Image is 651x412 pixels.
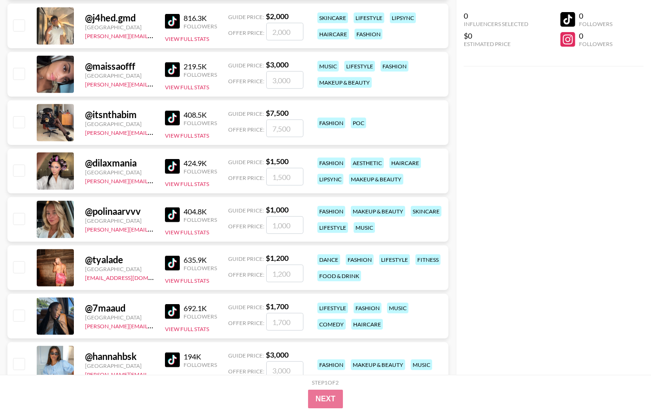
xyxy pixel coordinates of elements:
img: TikTok [165,304,180,319]
div: [GEOGRAPHIC_DATA] [85,72,154,79]
div: fashion [381,61,408,72]
div: 408.5K [184,110,217,120]
div: 219.5K [184,62,217,71]
div: lifestyle [344,61,375,72]
div: Followers [184,313,217,320]
input: 1,500 [266,168,303,186]
span: Offer Price: [228,368,264,375]
div: 692.1K [184,304,217,313]
img: TikTok [165,207,180,222]
span: Offer Price: [228,271,264,278]
div: @ j4hed.gmd [85,12,154,24]
button: View Full Stats [165,229,209,236]
button: View Full Stats [165,35,209,42]
input: 7,500 [266,120,303,137]
a: [PERSON_NAME][EMAIL_ADDRESS][DOMAIN_NAME] [85,79,223,88]
span: Offer Price: [228,319,264,326]
a: [PERSON_NAME][EMAIL_ADDRESS][DOMAIN_NAME] [85,176,223,185]
a: [EMAIL_ADDRESS][DOMAIN_NAME] [85,272,178,281]
div: Followers [184,120,217,126]
div: haircare [317,29,349,40]
div: fitness [415,254,441,265]
div: Followers [184,23,217,30]
div: haircare [351,319,383,330]
div: food & drink [317,271,361,281]
span: Guide Price: [228,62,264,69]
img: TikTok [165,352,180,367]
a: [PERSON_NAME][EMAIL_ADDRESS][DOMAIN_NAME] [85,369,223,378]
div: music [317,61,339,72]
div: dance [317,254,340,265]
div: $0 [464,31,528,40]
div: Followers [184,265,217,272]
div: lipsync [317,174,343,185]
span: Offer Price: [228,174,264,181]
button: View Full Stats [165,326,209,332]
input: 1,000 [266,216,303,234]
div: aesthetic [351,158,384,168]
div: 816.3K [184,13,217,23]
button: View Full Stats [165,180,209,187]
div: [GEOGRAPHIC_DATA] [85,120,154,127]
button: View Full Stats [165,277,209,284]
img: TikTok [165,159,180,174]
div: 404.8K [184,207,217,216]
div: music [411,359,432,370]
div: makeup & beauty [349,174,403,185]
button: Next [308,390,343,408]
strong: $ 1,700 [266,302,289,311]
div: lipsync [390,13,416,23]
div: Followers [579,40,612,47]
div: makeup & beauty [351,206,405,217]
div: Followers [184,216,217,223]
a: [PERSON_NAME][EMAIL_ADDRESS][PERSON_NAME][DOMAIN_NAME] [85,31,267,40]
div: @ dilaxmania [85,157,154,169]
a: [PERSON_NAME][EMAIL_ADDRESS][PERSON_NAME][DOMAIN_NAME] [85,127,267,136]
div: [GEOGRAPHIC_DATA] [85,266,154,272]
div: makeup & beauty [317,77,372,88]
div: Followers [184,71,217,78]
div: lifestyle [317,222,348,233]
strong: $ 1,200 [266,253,289,262]
span: Offer Price: [228,126,264,133]
input: 3,000 [266,71,303,89]
input: 3,000 [266,361,303,379]
div: Followers [184,361,217,368]
img: TikTok [165,111,180,126]
iframe: Drift Widget Chat Controller [605,365,640,401]
div: music [354,222,375,233]
div: [GEOGRAPHIC_DATA] [85,169,154,176]
div: @ polinaarvvv [85,206,154,217]
div: fashion [346,254,374,265]
strong: $ 3,000 [266,60,289,69]
div: fashion [354,303,381,313]
div: @ 7maaud [85,302,154,314]
div: lifestyle [379,254,410,265]
div: 0 [579,31,612,40]
div: @ maissaofff [85,60,154,72]
span: Guide Price: [228,13,264,20]
button: View Full Stats [165,374,209,381]
input: 2,000 [266,23,303,40]
span: Guide Price: [228,207,264,214]
div: Followers [579,20,612,27]
img: TikTok [165,14,180,29]
div: fashion [317,158,345,168]
span: Guide Price: [228,352,264,359]
div: Influencers Selected [464,20,528,27]
span: Guide Price: [228,110,264,117]
div: @ itsnthabim [85,109,154,120]
div: 635.9K [184,255,217,265]
span: Offer Price: [228,29,264,36]
div: skincare [411,206,441,217]
button: View Full Stats [165,84,209,91]
div: 424.9K [184,159,217,168]
div: lifestyle [354,13,384,23]
div: 0 [579,11,612,20]
div: [GEOGRAPHIC_DATA] [85,24,154,31]
div: Estimated Price [464,40,528,47]
img: TikTok [165,256,180,271]
div: skincare [317,13,348,23]
input: 1,700 [266,313,303,331]
div: fashion [317,118,345,128]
